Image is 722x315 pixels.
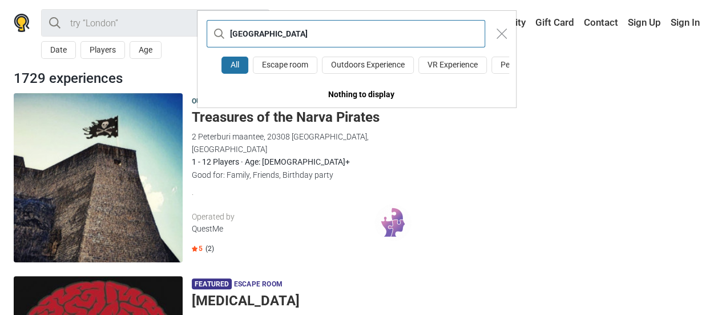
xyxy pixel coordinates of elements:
button: Performance [491,57,556,74]
button: Escape room [253,57,317,74]
button: Close modal [491,23,513,45]
button: Outdoors Experience [322,57,414,74]
div: Nothing to display [319,89,394,101]
button: All [221,57,248,74]
button: VR Experience [418,57,487,74]
img: Close modal [497,29,507,39]
input: try “London” [207,20,485,47]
